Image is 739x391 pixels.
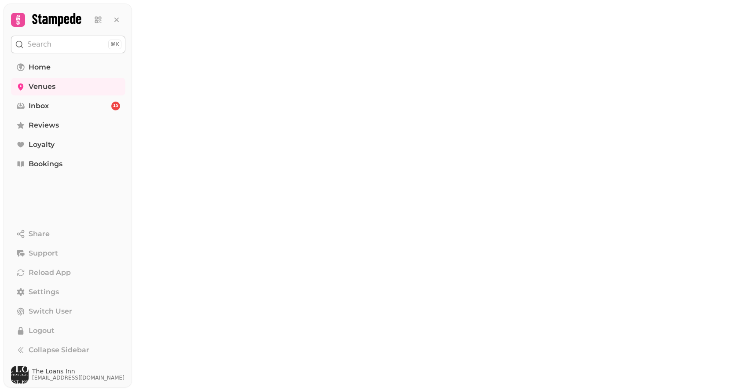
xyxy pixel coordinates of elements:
[11,341,125,359] button: Collapse Sidebar
[29,248,58,259] span: Support
[113,103,119,109] span: 15
[29,287,59,297] span: Settings
[29,306,72,317] span: Switch User
[29,229,50,239] span: Share
[29,139,55,150] span: Loyalty
[11,225,125,243] button: Share
[29,159,62,169] span: Bookings
[29,120,59,131] span: Reviews
[11,117,125,134] a: Reviews
[32,374,124,381] span: [EMAIL_ADDRESS][DOMAIN_NAME]
[27,39,51,50] p: Search
[11,58,125,76] a: Home
[29,81,55,92] span: Venues
[11,245,125,262] button: Support
[11,155,125,173] a: Bookings
[11,303,125,320] button: Switch User
[11,366,125,384] button: User avatarThe Loans Inn[EMAIL_ADDRESS][DOMAIN_NAME]
[32,368,124,374] span: The Loans Inn
[11,264,125,281] button: Reload App
[11,366,29,384] img: User avatar
[11,36,125,53] button: Search⌘K
[11,78,125,95] a: Venues
[11,136,125,153] a: Loyalty
[11,283,125,301] a: Settings
[11,97,125,115] a: Inbox15
[29,267,71,278] span: Reload App
[11,322,125,340] button: Logout
[108,40,121,49] div: ⌘K
[29,325,55,336] span: Logout
[29,62,51,73] span: Home
[29,101,49,111] span: Inbox
[29,345,89,355] span: Collapse Sidebar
